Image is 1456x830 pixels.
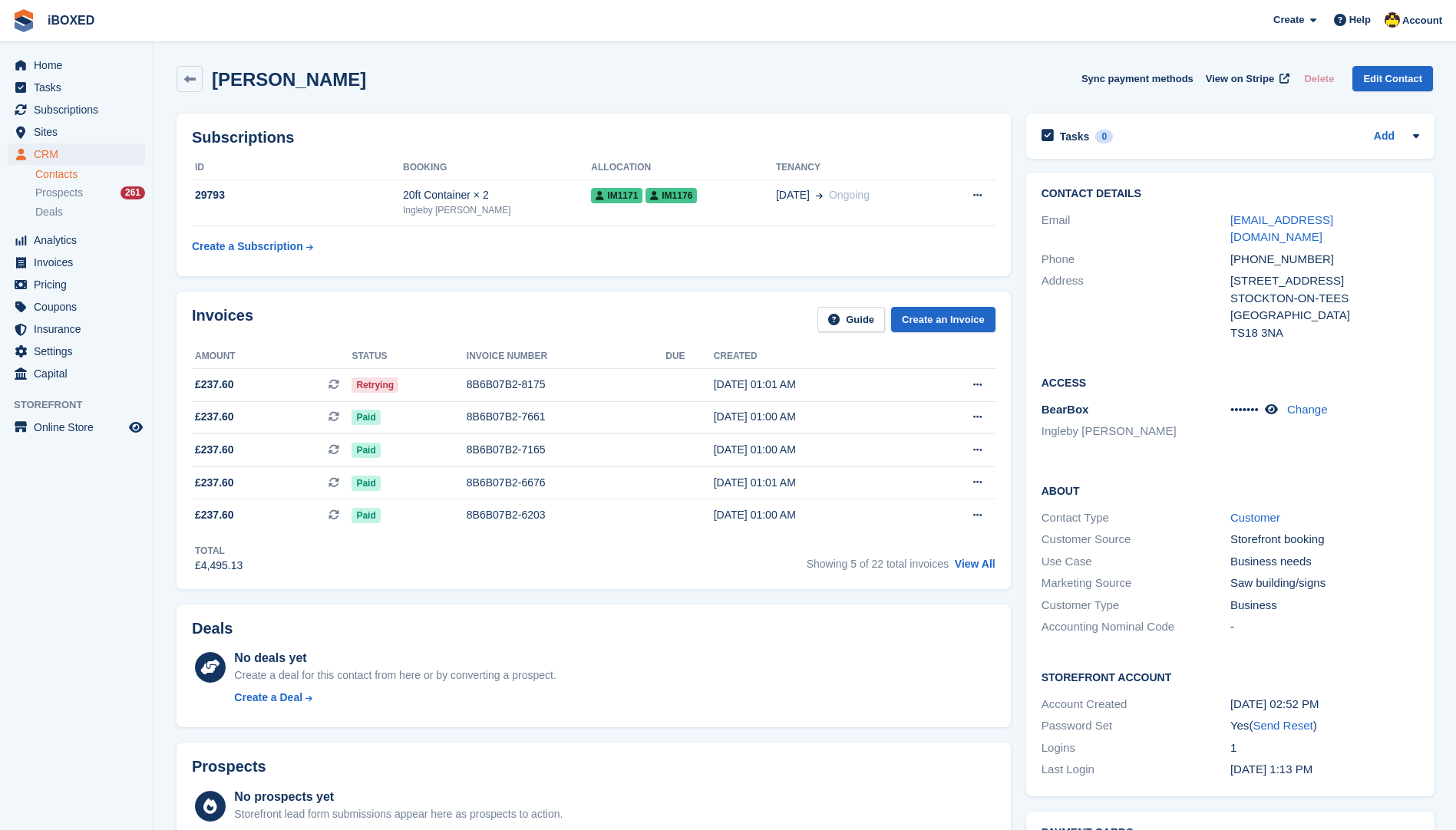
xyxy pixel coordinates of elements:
span: Online Store [34,417,126,438]
a: Edit Contact [1352,66,1433,91]
span: ( ) [1249,719,1316,732]
span: Invoices [34,252,126,273]
div: [DATE] 01:00 AM [714,409,916,425]
th: Allocation [591,156,776,180]
div: - [1230,618,1419,636]
span: Insurance [34,318,126,340]
div: Create a Deal [234,690,302,706]
div: Customer Type [1042,597,1230,614]
button: Delete [1298,66,1340,91]
h2: Tasks [1060,130,1090,143]
button: Sync payment methods [1081,66,1194,91]
a: Customer [1230,511,1280,524]
span: IM1176 [645,188,697,203]
h2: About [1042,483,1419,498]
img: Katie Brown [1385,12,1400,28]
span: £237.60 [195,507,234,523]
span: BearBox [1042,403,1089,416]
div: 20ft Container × 2 [403,187,591,203]
span: Prospects [35,186,83,200]
a: Contacts [35,167,145,182]
a: menu [8,143,145,165]
span: £237.60 [195,442,234,458]
span: Subscriptions [34,99,126,120]
span: Paid [352,410,380,425]
span: Analytics [34,229,126,251]
a: menu [8,77,145,98]
div: Marketing Source [1042,575,1230,592]
a: Create an Invoice [891,307,995,332]
a: menu [8,252,145,273]
div: [DATE] 01:00 AM [714,442,916,458]
th: Tenancy [776,156,939,180]
div: Storefront lead form submissions appear here as prospects to action. [234,806,563,822]
div: TS18 3NA [1230,324,1419,342]
th: ID [192,156,403,180]
div: Business [1230,597,1419,614]
div: [STREET_ADDRESS] [1230,272,1419,290]
div: STOCKTON-ON-TEES [1230,290,1419,308]
div: Last Login [1042,761,1230,779]
a: menu [8,99,145,120]
a: View All [955,558,995,570]
div: 8B6B07B2-6203 [467,507,665,523]
a: menu [8,417,145,438]
div: Password Set [1042,717,1230,735]
a: menu [8,274,145,295]
img: stora-icon-8386f47178a22dfd0bd8f6a31ec36ba5ce8667c1dd55bd0f319d3a0aa187defe.svg [12,9,35,32]
span: £237.60 [195,377,234,393]
span: Retrying [352,377,398,393]
h2: Subscriptions [192,129,995,147]
th: Booking [403,156,591,180]
div: 8B6B07B2-7165 [467,442,665,458]
a: [EMAIL_ADDRESS][DOMAIN_NAME] [1230,213,1333,244]
div: [DATE] 02:52 PM [1230,696,1419,713]
div: Logins [1042,739,1230,757]
div: No prospects yet [234,788,563,806]
h2: Access [1042,374,1419,390]
a: View on Stripe [1200,66,1293,91]
span: Create [1273,12,1304,28]
span: Tasks [34,77,126,98]
span: Help [1349,12,1371,28]
a: menu [8,121,145,143]
div: Customer Source [1042,531,1230,548]
a: Guide [817,307,885,332]
span: Paid [352,476,380,491]
div: Use Case [1042,553,1230,571]
div: Accounting Nominal Code [1042,618,1230,636]
span: Coupons [34,296,126,318]
h2: Storefront Account [1042,669,1419,684]
span: CRM [34,143,126,165]
div: 8B6B07B2-6676 [467,475,665,491]
a: Deals [35,204,145,220]
a: Create a Subscription [192,232,313,261]
span: Showing 5 of 22 total invoices [807,558,949,570]
a: menu [8,341,145,362]
span: IM1171 [591,188,642,203]
a: Prospects 261 [35,185,145,201]
div: [GEOGRAPHIC_DATA] [1230,307,1419,324]
div: 0 [1095,130,1113,143]
span: View on Stripe [1206,71,1274,87]
span: £237.60 [195,475,234,491]
a: menu [8,318,145,340]
a: menu [8,363,145,384]
span: Ongoing [829,189,870,201]
div: [DATE] 01:01 AM [714,475,916,491]
span: Sites [34,121,126,143]
a: Send Reset [1253,719,1312,732]
div: 261 [121,186,145,199]
span: Pricing [34,274,126,295]
div: No deals yet [234,649,556,667]
a: Create a Deal [234,690,556,706]
a: Change [1287,403,1328,416]
h2: Prospects [192,758,266,776]
th: Created [714,344,916,369]
th: Invoice number [467,344,665,369]
h2: Deals [192,620,233,637]
th: Status [352,344,466,369]
th: Due [665,344,713,369]
span: Capital [34,363,126,384]
div: [DATE] 01:01 AM [714,377,916,393]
